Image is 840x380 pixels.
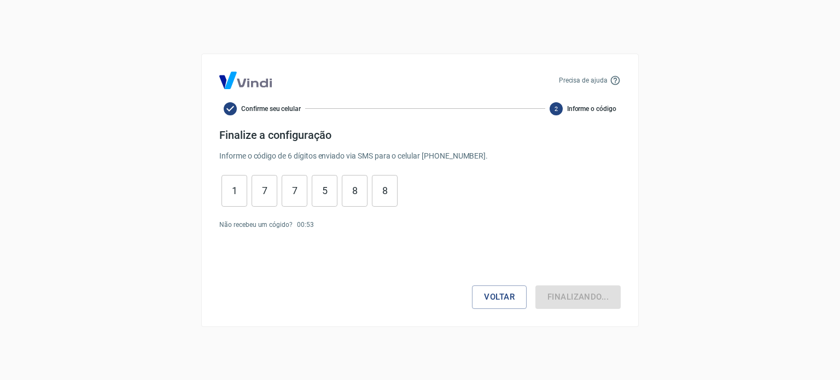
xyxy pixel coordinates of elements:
[219,128,621,142] h4: Finalize a configuração
[567,104,616,114] span: Informe o código
[219,72,272,89] img: Logo Vind
[559,75,608,85] p: Precisa de ajuda
[241,104,301,114] span: Confirme seu celular
[219,150,621,162] p: Informe o código de 6 dígitos enviado via SMS para o celular [PHONE_NUMBER] .
[297,220,314,230] p: 00 : 53
[555,105,558,112] text: 2
[219,220,293,230] p: Não recebeu um cógido?
[472,285,527,308] button: Voltar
